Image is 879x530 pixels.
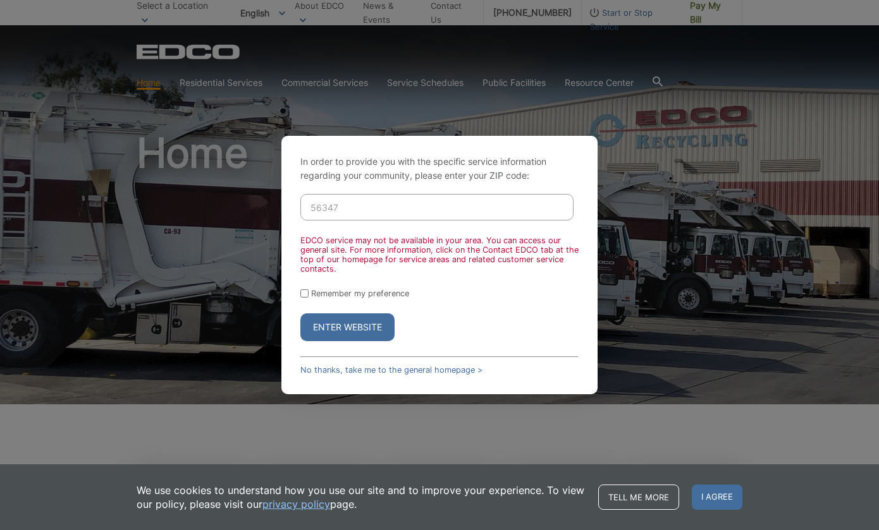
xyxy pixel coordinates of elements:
[692,485,742,510] span: I agree
[137,483,586,511] p: We use cookies to understand how you use our site and to improve your experience. To view our pol...
[300,155,579,183] p: In order to provide you with the specific service information regarding your community, please en...
[598,485,679,510] a: Tell me more
[300,194,574,220] input: Enter ZIP Code
[311,289,409,298] label: Remember my preference
[300,313,395,341] button: Enter Website
[300,236,579,274] div: EDCO service may not be available in your area. You can access our general site. For more informa...
[300,365,483,375] a: No thanks, take me to the general homepage >
[262,497,330,511] a: privacy policy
